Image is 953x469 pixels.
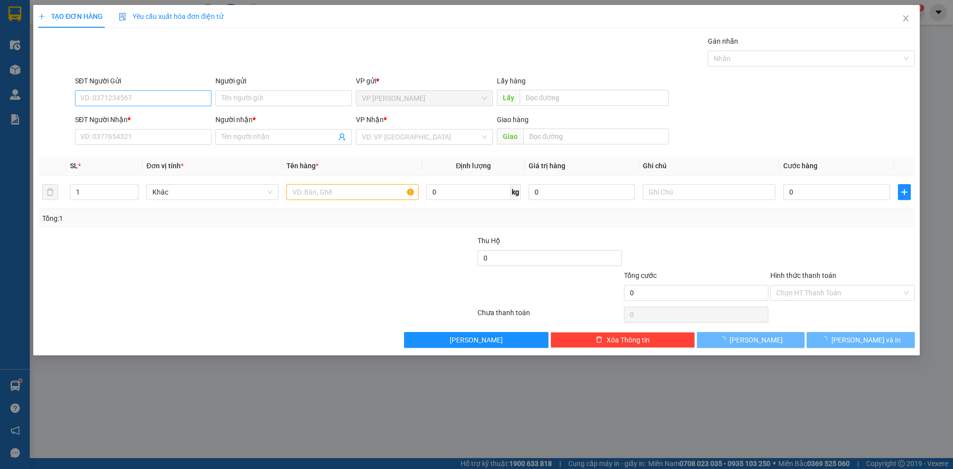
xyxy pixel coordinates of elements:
[286,162,319,170] span: Tên hàng
[708,37,738,45] label: Gán nhãn
[639,156,779,176] th: Ghi chú
[339,133,346,141] span: user-add
[902,14,910,22] span: close
[75,114,211,125] div: SĐT Người Nhận
[42,184,58,200] button: delete
[497,116,529,124] span: Giao hàng
[215,75,352,86] div: Người gửi
[38,13,45,20] span: plus
[643,184,775,200] input: Ghi Chú
[146,162,184,170] span: Đơn vị tính
[520,90,669,106] input: Dọc đường
[215,114,352,125] div: Người nhận
[497,77,526,85] span: Lấy hàng
[892,5,920,33] button: Close
[624,271,657,279] span: Tổng cước
[119,13,127,21] img: icon
[497,129,523,144] span: Giao
[551,332,695,348] button: deleteXóa Thông tin
[450,335,503,345] span: [PERSON_NAME]
[456,162,491,170] span: Định lượng
[523,129,669,144] input: Dọc đường
[38,12,103,20] span: TẠO ĐƠN HÀNG
[783,162,817,170] span: Cước hàng
[356,116,384,124] span: VP Nhận
[898,184,911,200] button: plus
[286,184,418,200] input: VD: Bàn, Ghế
[697,332,805,348] button: [PERSON_NAME]
[477,237,500,245] span: Thu Hộ
[70,162,78,170] span: SL
[42,213,368,224] div: Tổng: 1
[820,336,831,343] span: loading
[362,91,487,106] span: VP Phan Thiết
[119,12,223,20] span: Yêu cầu xuất hóa đơn điện tử
[770,271,836,279] label: Hình thức thanh toán
[898,188,910,196] span: plus
[497,90,520,106] span: Lấy
[152,185,272,200] span: Khác
[356,75,493,86] div: VP gửi
[596,336,603,344] span: delete
[405,332,549,348] button: [PERSON_NAME]
[511,184,521,200] span: kg
[831,335,901,345] span: [PERSON_NAME] và In
[730,335,783,345] span: [PERSON_NAME]
[529,184,635,200] input: 0
[607,335,650,345] span: Xóa Thông tin
[719,336,730,343] span: loading
[807,332,915,348] button: [PERSON_NAME] và In
[529,162,565,170] span: Giá trị hàng
[75,75,211,86] div: SĐT Người Gửi
[476,307,623,325] div: Chưa thanh toán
